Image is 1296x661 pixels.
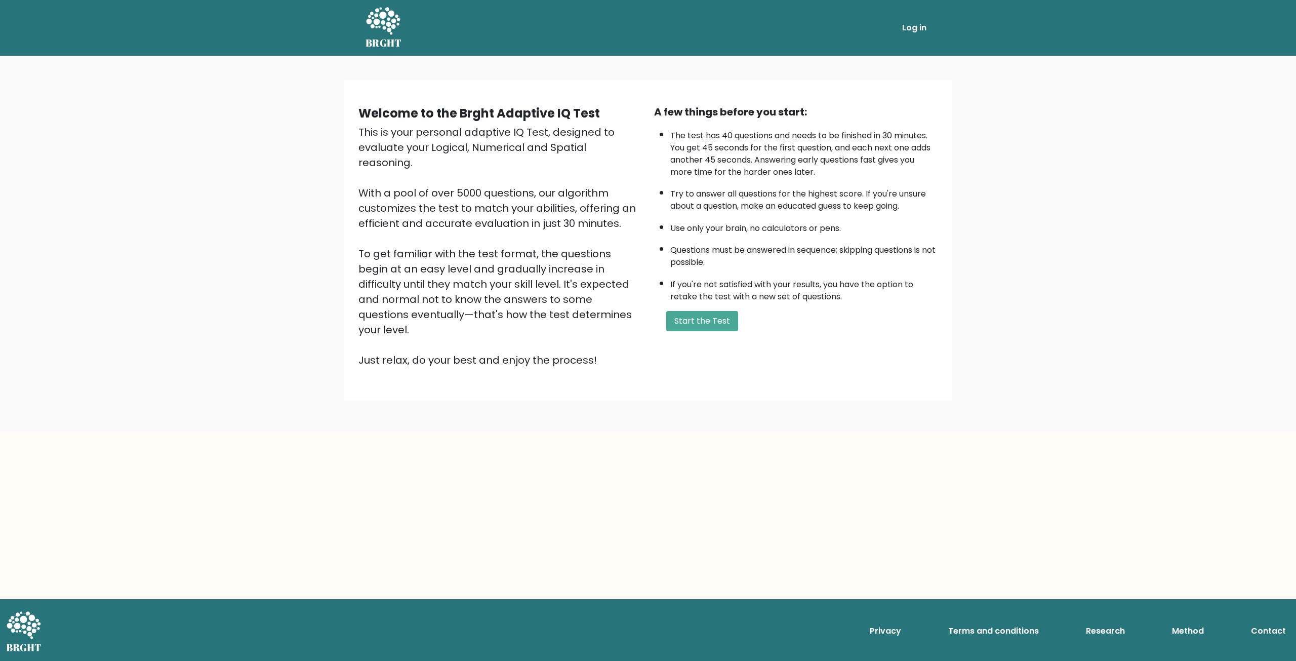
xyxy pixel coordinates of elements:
[654,104,938,120] div: A few things before you start:
[866,621,905,641] a: Privacy
[944,621,1043,641] a: Terms and conditions
[366,37,402,49] h5: BRGHT
[358,105,600,122] b: Welcome to the Brght Adaptive IQ Test
[898,18,930,38] a: Log in
[1082,621,1129,641] a: Research
[670,274,938,303] li: If you're not satisfied with your results, you have the option to retake the test with a new set ...
[670,217,938,235] li: Use only your brain, no calculators or pens.
[670,125,938,178] li: The test has 40 questions and needs to be finished in 30 minutes. You get 45 seconds for the firs...
[670,183,938,212] li: Try to answer all questions for the highest score. If you're unsure about a question, make an edu...
[358,125,642,368] div: This is your personal adaptive IQ Test, designed to evaluate your Logical, Numerical and Spatial ...
[666,311,738,331] button: Start the Test
[670,239,938,268] li: Questions must be answered in sequence; skipping questions is not possible.
[1168,621,1208,641] a: Method
[366,4,402,52] a: BRGHT
[1247,621,1290,641] a: Contact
